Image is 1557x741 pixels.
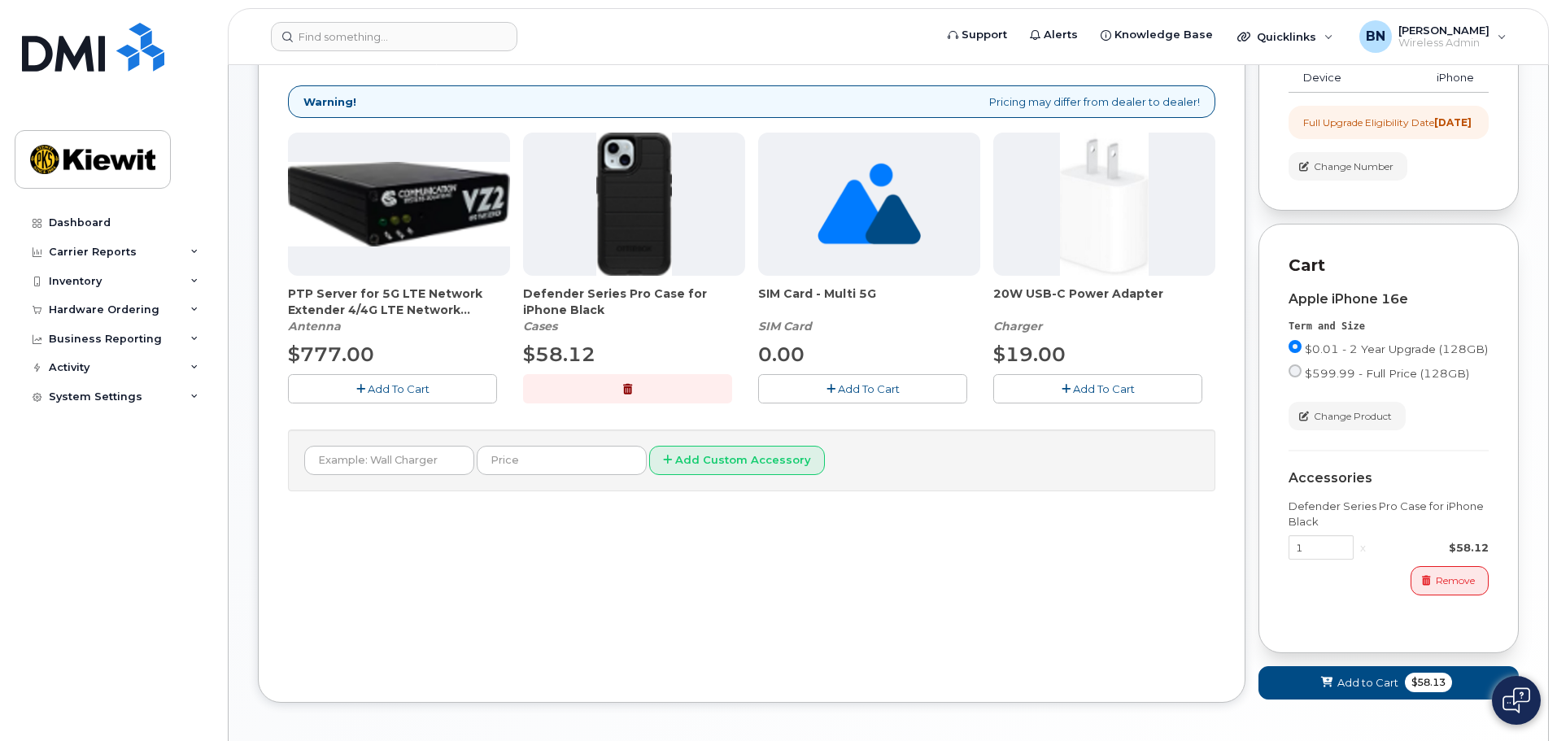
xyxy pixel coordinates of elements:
span: Add to Cart [1337,675,1398,691]
span: Wireless Admin [1398,37,1489,50]
a: Support [936,19,1018,51]
td: Device [1289,63,1362,93]
div: Accessories [1289,471,1489,486]
button: Change Product [1289,402,1406,430]
em: Cases [523,319,557,333]
span: Defender Series Pro Case for iPhone Black [523,286,745,318]
p: Cart [1289,254,1489,277]
strong: Warning! [303,94,356,110]
button: Change Number [1289,152,1407,181]
span: PTP Server for 5G LTE Network Extender 4/4G LTE Network Extender 3 [288,286,510,318]
span: $58.13 [1405,673,1452,692]
span: Support [962,27,1007,43]
span: $58.12 [523,342,595,366]
button: Add To Cart [758,374,967,403]
input: Example: Wall Charger [304,446,474,475]
span: Change Number [1314,159,1393,174]
div: PTP Server for 5G LTE Network Extender 4/4G LTE Network Extender 3 [288,286,510,334]
div: x [1354,540,1372,556]
div: Defender Series Pro Case for iPhone Black [1289,499,1489,529]
span: Alerts [1044,27,1078,43]
span: BN [1366,27,1385,46]
span: [PERSON_NAME] [1398,24,1489,37]
img: defenderiphone14.png [596,133,673,276]
a: Alerts [1018,19,1089,51]
div: Pricing may differ from dealer to dealer! [288,85,1215,119]
span: Change Product [1314,409,1392,424]
div: 20W USB-C Power Adapter [993,286,1215,334]
a: Knowledge Base [1089,19,1224,51]
span: $599.99 - Full Price (128GB) [1305,367,1469,380]
div: Full Upgrade Eligibility Date [1303,116,1472,129]
span: Knowledge Base [1114,27,1213,43]
span: Remove [1436,573,1475,588]
div: Quicklinks [1226,20,1345,53]
span: $777.00 [288,342,374,366]
div: Benjamin Nichols [1348,20,1518,53]
div: Apple iPhone 16e [1289,292,1489,307]
td: iPhone [1362,63,1489,93]
em: Charger [993,319,1042,333]
img: Casa_Sysem.png [288,162,510,246]
img: apple20w.jpg [1060,133,1149,276]
em: Antenna [288,319,341,333]
img: no_image_found-2caef05468ed5679b831cfe6fc140e25e0c280774317ffc20a367ab7fd17291e.png [818,133,921,276]
input: Find something... [271,22,517,51]
button: Add To Cart [993,374,1202,403]
button: Remove [1411,566,1489,595]
button: Add to Cart $58.13 [1258,666,1519,700]
span: $0.01 - 2 Year Upgrade (128GB) [1305,342,1488,355]
span: Add To Cart [838,382,900,395]
strong: [DATE] [1434,116,1472,129]
img: Open chat [1502,687,1530,713]
span: Quicklinks [1257,30,1316,43]
span: SIM Card - Multi 5G [758,286,980,318]
div: Term and Size [1289,320,1489,333]
input: $599.99 - Full Price (128GB) [1289,364,1302,377]
input: Price [477,446,647,475]
div: Defender Series Pro Case for iPhone Black [523,286,745,334]
span: 0.00 [758,342,805,366]
span: 20W USB-C Power Adapter [993,286,1215,318]
span: Add To Cart [368,382,430,395]
em: SIM Card [758,319,812,333]
div: $58.12 [1372,540,1489,556]
div: SIM Card - Multi 5G [758,286,980,334]
input: $0.01 - 2 Year Upgrade (128GB) [1289,340,1302,353]
span: Add To Cart [1073,382,1135,395]
span: $19.00 [993,342,1066,366]
button: Add To Cart [288,374,497,403]
button: Add Custom Accessory [649,446,825,476]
